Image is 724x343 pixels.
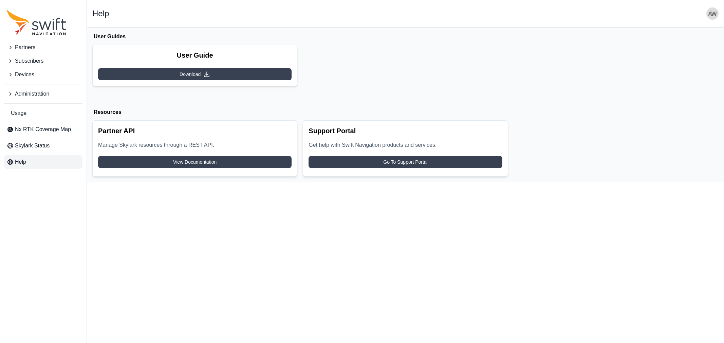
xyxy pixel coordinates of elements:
p: Get help with Swift Navigation products and services. [309,141,502,153]
span: Subscribers [15,57,43,65]
img: user photo [706,7,719,20]
span: Skylark Status [15,142,50,150]
h1: User Guides [94,33,719,41]
a: Nx RTK Coverage Map [4,123,82,136]
span: Nx RTK Coverage Map [15,125,71,134]
button: Partners [4,41,82,54]
a: Download [98,68,292,80]
h1: Help [92,9,109,18]
a: Help [4,155,82,169]
p: Manage Skylark resources through a REST API. [98,141,292,153]
span: Help [15,158,26,166]
button: Subscribers [4,54,82,68]
h2: Support Portal [309,126,502,138]
span: Devices [15,70,34,79]
a: Skylark Status [4,139,82,153]
h2: User Guide [98,51,292,60]
button: Administration [4,87,82,101]
h2: Partner API [98,126,292,138]
span: Administration [15,90,49,98]
span: Go To Support Portal [383,159,427,165]
span: Download [180,71,201,78]
a: Go To Support Portal [309,156,502,168]
span: Partners [15,43,35,52]
span: View Documentation [173,159,217,165]
h1: Resources [94,108,719,116]
button: Devices [4,68,82,81]
a: View Documentation [98,156,292,168]
span: Usage [11,109,26,117]
a: Usage [4,106,82,120]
